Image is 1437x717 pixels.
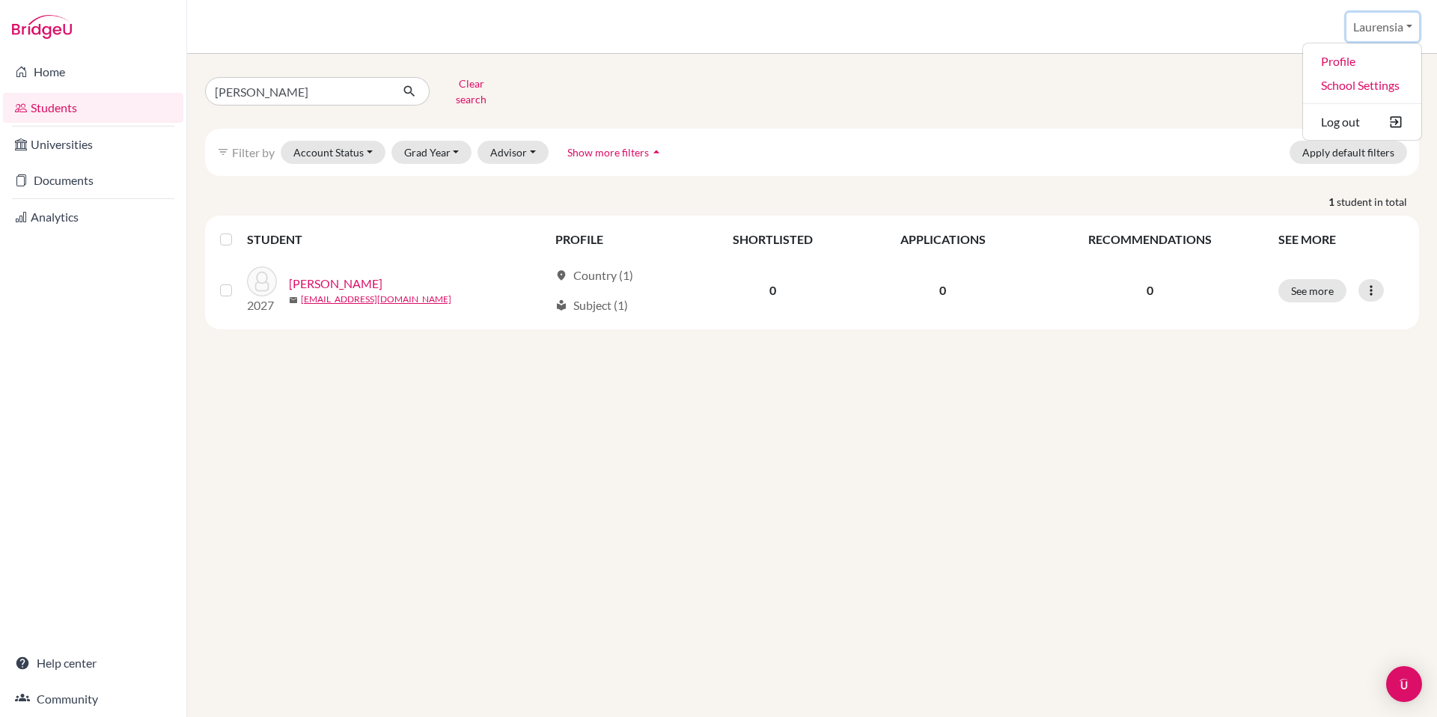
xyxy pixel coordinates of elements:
span: Filter by [232,145,275,159]
a: Community [3,684,183,714]
button: Clear search [430,72,513,111]
p: 2027 [247,296,277,314]
a: Home [3,57,183,87]
span: location_on [555,269,567,281]
i: filter_list [217,146,229,158]
button: Laurensia [1346,13,1419,41]
a: Documents [3,165,183,195]
span: Show more filters [567,146,649,159]
th: STUDENT [247,222,546,257]
span: local_library [555,299,567,311]
div: Subject (1) [555,296,628,314]
a: [EMAIL_ADDRESS][DOMAIN_NAME] [301,293,451,306]
p: 0 [1040,281,1260,299]
a: Help center [3,648,183,678]
div: Open Intercom Messenger [1386,666,1422,702]
span: mail [289,296,298,305]
button: See more [1278,279,1346,302]
button: Grad Year [391,141,472,164]
button: Account Status [281,141,385,164]
a: Universities [3,129,183,159]
button: Advisor [478,141,549,164]
a: [PERSON_NAME] [289,275,382,293]
a: Analytics [3,202,183,232]
a: Students [3,93,183,123]
a: Profile [1303,49,1421,73]
img: Bridge-U [12,15,72,39]
td: 0 [690,257,855,323]
td: 0 [855,257,1030,323]
span: student in total [1337,194,1419,210]
button: Show more filtersarrow_drop_up [555,141,677,164]
ul: Laurensia [1302,43,1422,141]
th: RECOMMENDATIONS [1031,222,1269,257]
div: Country (1) [555,266,633,284]
button: Apply default filters [1290,141,1407,164]
a: School Settings [1303,73,1421,97]
i: arrow_drop_up [649,144,664,159]
th: PROFILE [546,222,690,257]
th: APPLICATIONS [855,222,1030,257]
input: Find student by name... [205,77,391,106]
th: SEE MORE [1269,222,1413,257]
strong: 1 [1328,194,1337,210]
img: Widagdo, Reynaldo [247,266,277,296]
button: Log out [1303,110,1421,134]
th: SHORTLISTED [690,222,855,257]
